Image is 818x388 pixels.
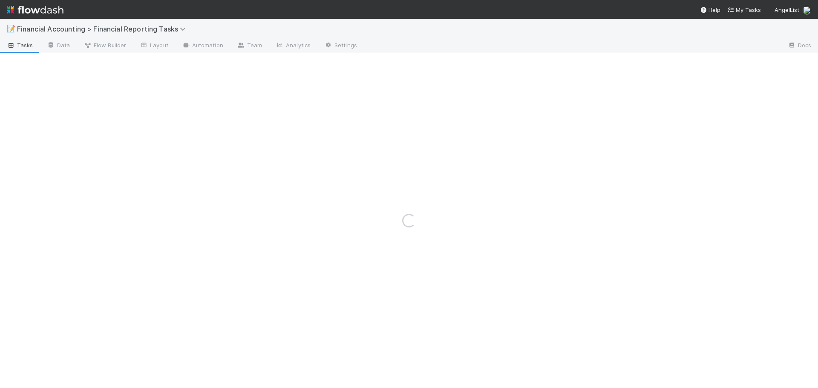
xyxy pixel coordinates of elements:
img: avatar_030f5503-c087-43c2-95d1-dd8963b2926c.png [803,6,811,14]
a: Settings [317,39,364,53]
a: Layout [133,39,175,53]
a: Analytics [269,39,317,53]
div: Help [700,6,720,14]
a: Data [40,39,77,53]
a: Docs [781,39,818,53]
span: Tasks [7,41,33,49]
span: AngelList [775,6,799,13]
span: Flow Builder [84,41,126,49]
span: My Tasks [727,6,761,13]
a: Automation [175,39,230,53]
a: Flow Builder [77,39,133,53]
span: Financial Accounting > Financial Reporting Tasks [17,25,190,33]
img: logo-inverted-e16ddd16eac7371096b0.svg [7,3,63,17]
span: 📝 [7,25,15,32]
a: My Tasks [727,6,761,14]
a: Team [230,39,269,53]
